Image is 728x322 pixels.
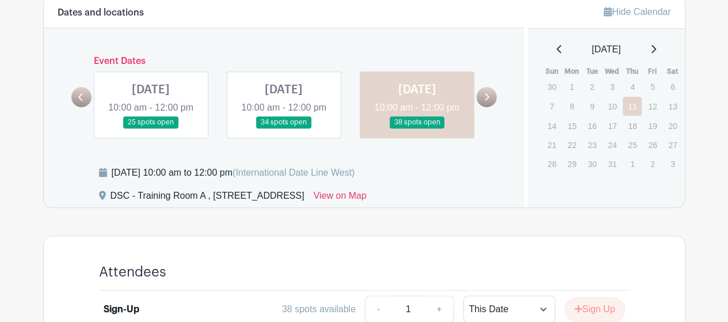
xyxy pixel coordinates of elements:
[603,117,622,135] p: 17
[562,66,582,77] th: Mon
[562,117,581,135] p: 15
[663,155,682,173] p: 3
[232,168,355,177] span: (International Date Line West)
[112,166,355,180] div: [DATE] 10:00 am to 12:00 pm
[542,136,561,154] p: 21
[603,78,622,96] p: 3
[663,97,682,115] p: 13
[582,155,601,173] p: 30
[643,97,662,115] p: 12
[314,189,367,207] a: View on Map
[542,78,561,96] p: 30
[643,155,662,173] p: 2
[602,66,622,77] th: Wed
[643,136,662,154] p: 26
[562,97,581,115] p: 8
[623,97,642,116] a: 11
[662,66,683,77] th: Sat
[582,66,602,77] th: Tue
[623,117,642,135] p: 18
[604,7,670,17] a: Hide Calendar
[663,136,682,154] p: 27
[99,264,166,281] h4: Attendees
[582,117,601,135] p: 16
[582,136,601,154] p: 23
[623,155,642,173] p: 1
[562,136,581,154] p: 22
[592,43,620,56] span: [DATE]
[565,297,625,321] button: Sign Up
[58,7,144,18] h6: Dates and locations
[562,155,581,173] p: 29
[643,78,662,96] p: 5
[92,56,477,67] h6: Event Dates
[603,155,622,173] p: 31
[663,117,682,135] p: 20
[562,78,581,96] p: 1
[110,189,304,207] div: DSC - Training Room A , [STREET_ADDRESS]
[104,302,139,316] div: Sign-Up
[542,97,561,115] p: 7
[282,302,356,316] div: 38 spots available
[603,97,622,115] p: 10
[542,66,562,77] th: Sun
[582,97,601,115] p: 9
[623,78,642,96] p: 4
[542,117,561,135] p: 14
[663,78,682,96] p: 6
[623,136,642,154] p: 25
[542,155,561,173] p: 28
[643,117,662,135] p: 19
[582,78,601,96] p: 2
[622,66,642,77] th: Thu
[603,136,622,154] p: 24
[642,66,662,77] th: Fri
